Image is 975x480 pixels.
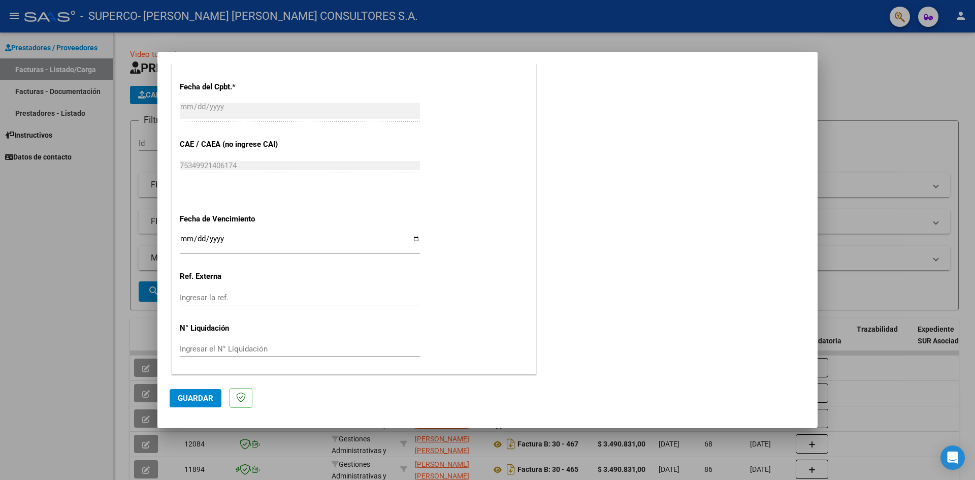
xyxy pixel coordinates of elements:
[180,323,284,334] p: N° Liquidación
[170,389,221,407] button: Guardar
[180,139,284,150] p: CAE / CAEA (no ingrese CAI)
[180,213,284,225] p: Fecha de Vencimiento
[940,445,965,470] div: Open Intercom Messenger
[180,81,284,93] p: Fecha del Cpbt.
[180,271,284,282] p: Ref. Externa
[178,394,213,403] span: Guardar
